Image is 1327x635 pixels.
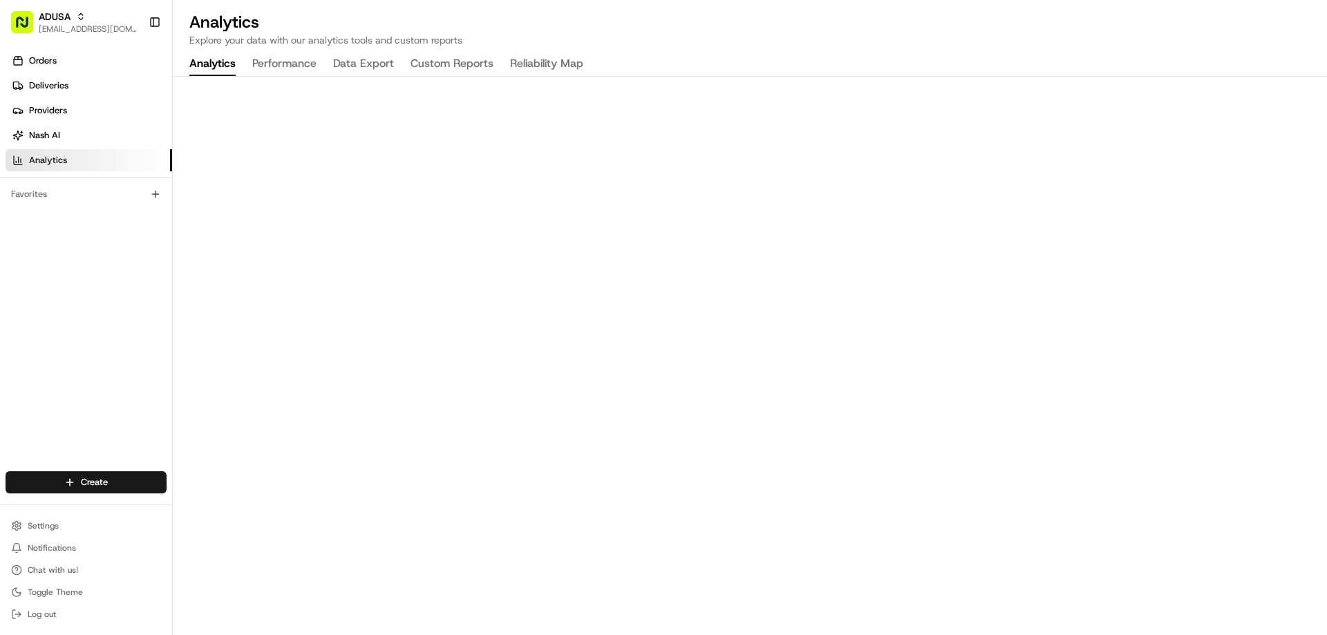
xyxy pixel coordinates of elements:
[28,565,78,576] span: Chat with us!
[6,6,143,39] button: ADUSA[EMAIL_ADDRESS][DOMAIN_NAME]
[28,609,56,620] span: Log out
[81,476,108,489] span: Create
[28,587,83,598] span: Toggle Theme
[6,516,167,536] button: Settings
[6,99,172,122] a: Providers
[6,149,172,171] a: Analytics
[173,77,1327,635] iframe: Analytics
[333,53,394,76] button: Data Export
[6,560,167,580] button: Chat with us!
[6,471,167,493] button: Create
[411,53,493,76] button: Custom Reports
[39,10,70,23] button: ADUSA
[6,75,172,97] a: Deliveries
[29,104,67,117] span: Providers
[252,53,317,76] button: Performance
[39,23,138,35] button: [EMAIL_ADDRESS][DOMAIN_NAME]
[6,582,167,602] button: Toggle Theme
[28,542,76,553] span: Notifications
[510,53,583,76] button: Reliability Map
[29,154,67,167] span: Analytics
[28,520,59,531] span: Settings
[189,11,1310,33] h2: Analytics
[6,50,172,72] a: Orders
[189,53,236,76] button: Analytics
[29,129,60,142] span: Nash AI
[6,124,172,146] a: Nash AI
[29,55,57,67] span: Orders
[29,79,68,92] span: Deliveries
[189,33,1310,47] p: Explore your data with our analytics tools and custom reports
[6,183,167,205] div: Favorites
[6,538,167,558] button: Notifications
[6,605,167,624] button: Log out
